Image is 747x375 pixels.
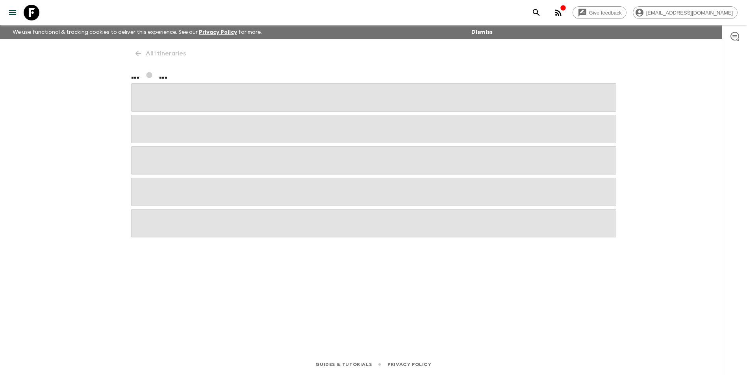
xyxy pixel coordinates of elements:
[633,6,738,19] div: [EMAIL_ADDRESS][DOMAIN_NAME]
[387,360,431,369] a: Privacy Policy
[528,5,544,20] button: search adventures
[5,5,20,20] button: menu
[131,68,616,83] h1: ... ...
[642,10,737,16] span: [EMAIL_ADDRESS][DOMAIN_NAME]
[315,360,372,369] a: Guides & Tutorials
[9,25,265,39] p: We use functional & tracking cookies to deliver this experience. See our for more.
[469,27,495,38] button: Dismiss
[585,10,626,16] span: Give feedback
[573,6,627,19] a: Give feedback
[199,29,237,35] a: Privacy Policy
